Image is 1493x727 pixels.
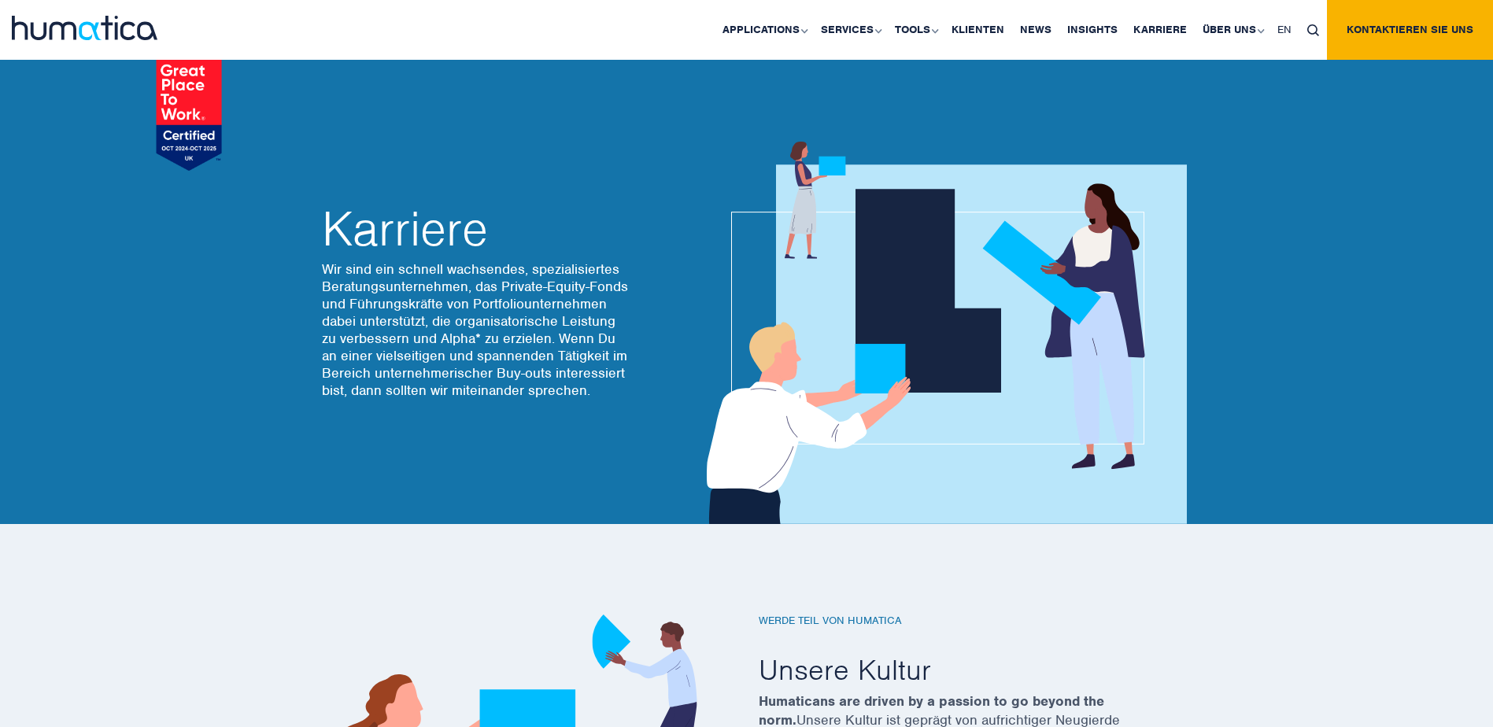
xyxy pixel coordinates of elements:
[759,651,1184,688] h2: Unsere Kultur
[12,16,157,40] img: logo
[1277,23,1292,36] span: EN
[322,260,629,399] p: Wir sind ein schnell wachsendes, spezialisiertes Beratungsunternehmen, das Private-Equity-Fonds u...
[692,142,1187,524] img: about_banner1
[322,205,629,253] h2: Karriere
[1307,24,1319,36] img: search_icon
[759,614,1184,628] h6: Werde Teil von Humatica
